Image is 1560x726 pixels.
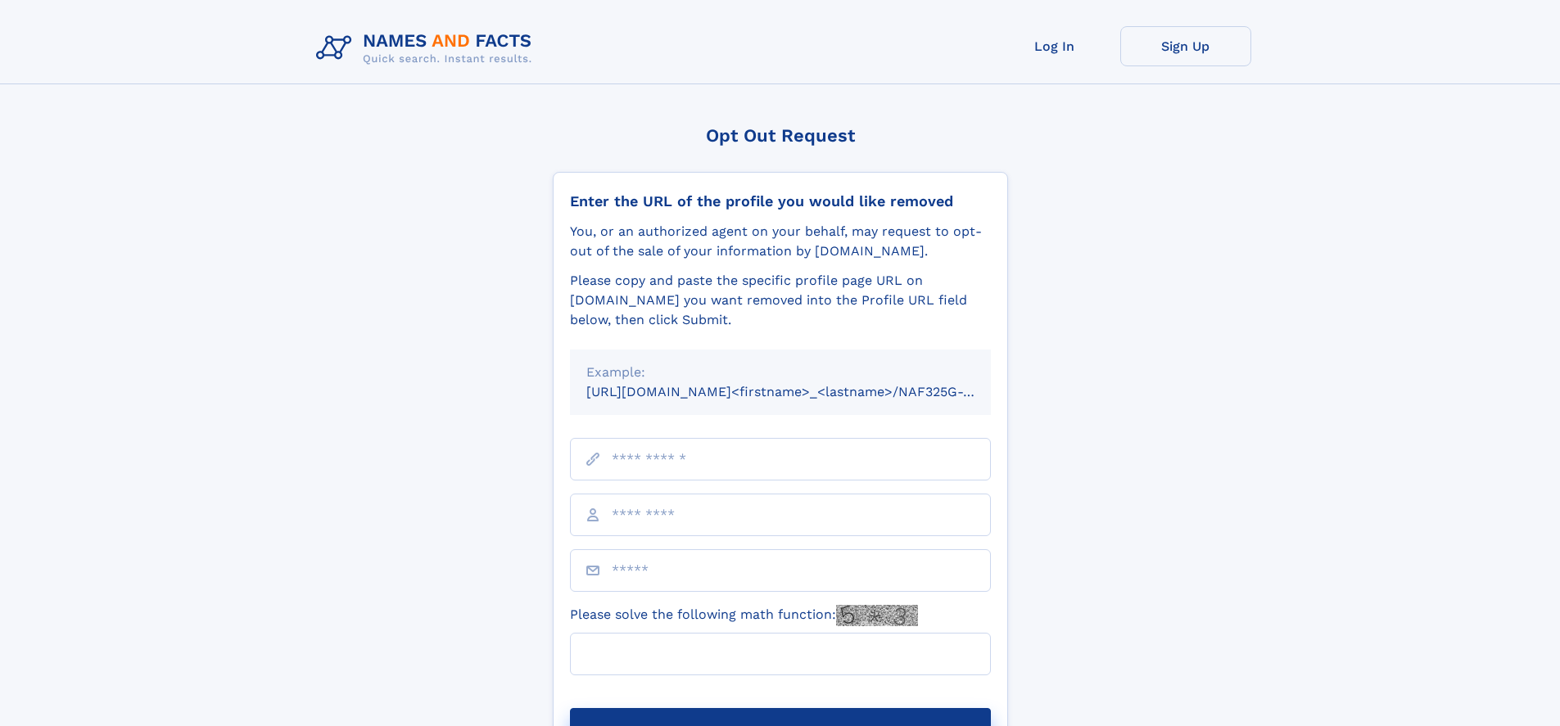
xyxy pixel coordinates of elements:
[586,384,1022,399] small: [URL][DOMAIN_NAME]<firstname>_<lastname>/NAF325G-xxxxxxxx
[570,192,991,210] div: Enter the URL of the profile you would like removed
[570,222,991,261] div: You, or an authorized agent on your behalf, may request to opt-out of the sale of your informatio...
[1120,26,1251,66] a: Sign Up
[989,26,1120,66] a: Log In
[553,125,1008,146] div: Opt Out Request
[570,271,991,330] div: Please copy and paste the specific profile page URL on [DOMAIN_NAME] you want removed into the Pr...
[570,605,918,626] label: Please solve the following math function:
[586,363,974,382] div: Example:
[310,26,545,70] img: Logo Names and Facts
